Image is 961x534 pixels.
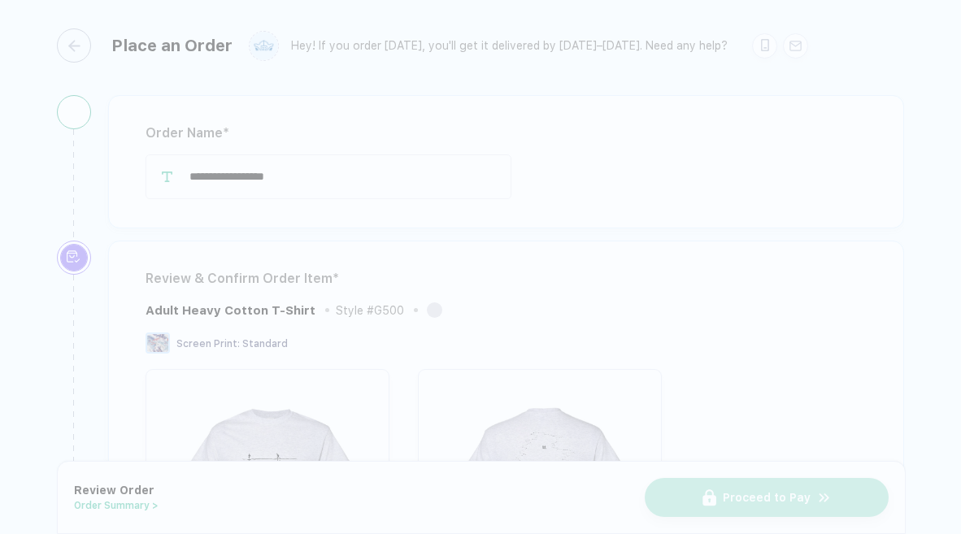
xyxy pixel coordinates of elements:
div: Review & Confirm Order Item [146,266,867,292]
div: Order Name [146,120,867,146]
div: Place an Order [111,36,233,55]
img: user profile [250,32,278,60]
div: Adult Heavy Cotton T-Shirt [146,303,315,318]
button: Order Summary > [74,500,159,511]
div: Hey! If you order [DATE], you'll get it delivered by [DATE]–[DATE]. Need any help? [291,39,728,53]
span: Standard [242,338,288,349]
img: Screen Print [146,332,170,354]
span: Screen Print : [176,338,240,349]
div: Style # G500 [336,304,404,317]
span: Review Order [74,484,154,497]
